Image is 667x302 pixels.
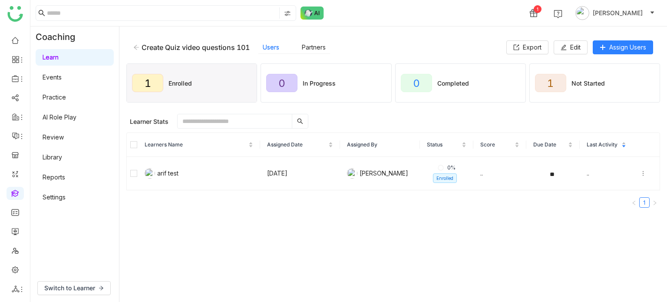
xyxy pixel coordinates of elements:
img: 684abccfde261c4b36a4c026 [145,168,155,179]
img: ask-buddy-normal.svg [300,7,324,20]
span: 0% [447,164,456,172]
div: arif test [145,168,253,179]
a: 1 [640,198,649,207]
td: .. [473,157,527,190]
a: Learn [43,53,59,61]
span: Learners Name [145,141,247,149]
td: .. [580,157,633,190]
span: Score [480,141,513,149]
img: avatar [575,6,589,20]
a: Users [263,43,279,51]
div: Enrolled [168,80,192,87]
div: Not Started [571,80,605,87]
span: Export [523,43,542,52]
img: search-type.svg [284,10,291,17]
span: Due Date [533,141,566,149]
li: 1 [639,197,650,208]
div: 1 [535,74,566,92]
a: Reports [43,173,65,181]
div: 1 [132,74,163,92]
a: Events [43,73,62,81]
div: Completed [437,80,469,87]
div: 0 [266,74,297,92]
div: Coaching [30,27,88,47]
img: logo [7,6,23,22]
span: Assign Users [609,43,646,52]
button: Previous Page [629,197,639,208]
span: Edit [570,43,581,52]
div: [PERSON_NAME] [347,168,413,179]
div: 0 [401,74,432,92]
button: Switch to Learner [37,281,111,295]
button: Edit [554,40,588,54]
div: 1 [534,5,542,13]
button: Next Page [650,197,660,208]
a: Partners [302,43,326,51]
td: [DATE] [260,157,340,190]
img: help.svg [554,10,562,18]
a: Library [43,153,62,161]
button: [PERSON_NAME] [574,6,657,20]
span: Last Activity [587,141,620,149]
a: AI Role Play [43,113,76,121]
span: Status [427,141,460,149]
nz-tag: Enrolled [433,173,457,183]
div: Create Quiz video questions 101 [142,43,250,52]
img: 684a9aedde261c4b36a3ced9 [347,168,357,179]
button: Export [506,40,548,54]
span: [PERSON_NAME] [593,8,643,18]
span: Assigned Date [267,141,327,149]
div: Learner Stats [130,118,168,125]
div: In Progress [303,80,336,87]
button: Assign Users [593,40,653,54]
a: Review [43,133,64,141]
a: Settings [43,193,66,201]
span: Switch to Learner [44,283,95,293]
a: Practice [43,93,66,101]
th: Assigned By [340,133,420,157]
